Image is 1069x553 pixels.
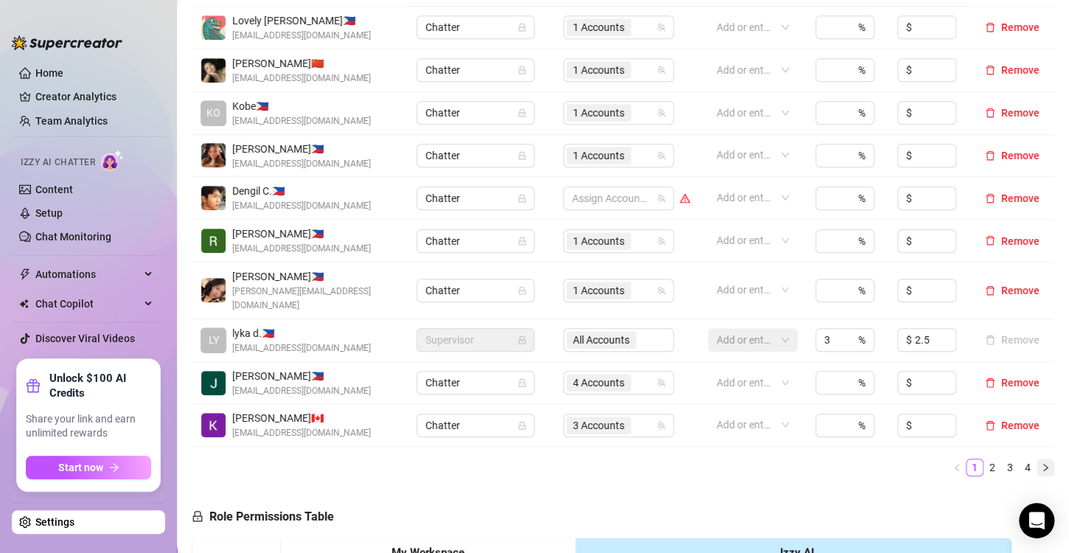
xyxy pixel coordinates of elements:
[26,412,151,441] span: Share your link and earn unlimited rewards
[657,237,666,246] span: team
[566,147,631,164] span: 1 Accounts
[1002,459,1018,476] a: 3
[657,23,666,32] span: team
[1001,150,1040,161] span: Remove
[232,426,371,440] span: [EMAIL_ADDRESS][DOMAIN_NAME]
[201,58,226,83] img: Yvanne Pingol
[566,282,631,299] span: 1 Accounts
[573,233,624,249] span: 1 Accounts
[101,150,124,171] img: AI Chatter
[1041,463,1050,472] span: right
[425,372,526,394] span: Chatter
[985,193,995,204] span: delete
[573,417,624,434] span: 3 Accounts
[566,232,631,250] span: 1 Accounts
[566,104,631,122] span: 1 Accounts
[985,108,995,118] span: delete
[209,332,219,348] span: LY
[948,459,966,476] li: Previous Page
[979,331,1045,349] button: Remove
[35,262,140,286] span: Automations
[232,72,371,86] span: [EMAIL_ADDRESS][DOMAIN_NAME]
[232,114,371,128] span: [EMAIL_ADDRESS][DOMAIN_NAME]
[425,16,526,38] span: Chatter
[232,141,371,157] span: [PERSON_NAME] 🇵🇭
[201,371,226,395] img: Jai Mata
[232,268,399,285] span: [PERSON_NAME] 🇵🇭
[573,282,624,299] span: 1 Accounts
[232,285,399,313] span: [PERSON_NAME][EMAIL_ADDRESS][DOMAIN_NAME]
[35,292,140,316] span: Chat Copilot
[1019,459,1037,476] li: 4
[232,157,371,171] span: [EMAIL_ADDRESS][DOMAIN_NAME]
[232,183,371,199] span: Dengil C. 🇵🇭
[109,462,119,473] span: arrow-right
[657,194,666,203] span: team
[35,516,74,528] a: Settings
[985,285,995,296] span: delete
[518,421,526,430] span: lock
[201,278,226,302] img: Joyce Valerio
[1001,285,1040,296] span: Remove
[425,187,526,209] span: Chatter
[232,226,371,242] span: [PERSON_NAME] 🇵🇭
[979,104,1045,122] button: Remove
[1001,107,1040,119] span: Remove
[948,459,966,476] button: left
[657,421,666,430] span: team
[518,194,526,203] span: lock
[58,462,103,473] span: Start now
[573,375,624,391] span: 4 Accounts
[979,417,1045,434] button: Remove
[1001,192,1040,204] span: Remove
[518,335,526,344] span: lock
[12,35,122,50] img: logo-BBDzfeDw.svg
[35,67,63,79] a: Home
[35,333,135,344] a: Discover Viral Videos
[21,156,95,170] span: Izzy AI Chatter
[966,459,983,476] li: 1
[979,282,1045,299] button: Remove
[1001,420,1040,431] span: Remove
[19,299,29,309] img: Chat Copilot
[425,329,526,351] span: Supervisor
[1001,21,1040,33] span: Remove
[979,18,1045,36] button: Remove
[1037,459,1054,476] li: Next Page
[425,414,526,437] span: Chatter
[979,189,1045,207] button: Remove
[518,378,526,387] span: lock
[425,102,526,124] span: Chatter
[201,186,226,210] img: Dengil Consigna
[985,420,995,431] span: delete
[985,22,995,32] span: delete
[1037,459,1054,476] button: right
[232,199,371,213] span: [EMAIL_ADDRESS][DOMAIN_NAME]
[1001,64,1040,76] span: Remove
[573,62,624,78] span: 1 Accounts
[206,105,220,121] span: KO
[201,229,226,253] img: Riza Joy Barrera
[566,417,631,434] span: 3 Accounts
[657,286,666,295] span: team
[232,98,371,114] span: Kobe 🇵🇭
[573,19,624,35] span: 1 Accounts
[518,286,526,295] span: lock
[657,66,666,74] span: team
[680,193,690,204] span: warning
[979,374,1045,392] button: Remove
[657,151,666,160] span: team
[518,151,526,160] span: lock
[979,147,1045,164] button: Remove
[657,108,666,117] span: team
[1001,377,1040,389] span: Remove
[518,237,526,246] span: lock
[1001,235,1040,247] span: Remove
[19,268,31,280] span: thunderbolt
[35,231,111,243] a: Chat Monitoring
[573,147,624,164] span: 1 Accounts
[232,55,371,72] span: [PERSON_NAME] 🇨🇳
[26,378,41,393] span: gift
[979,61,1045,79] button: Remove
